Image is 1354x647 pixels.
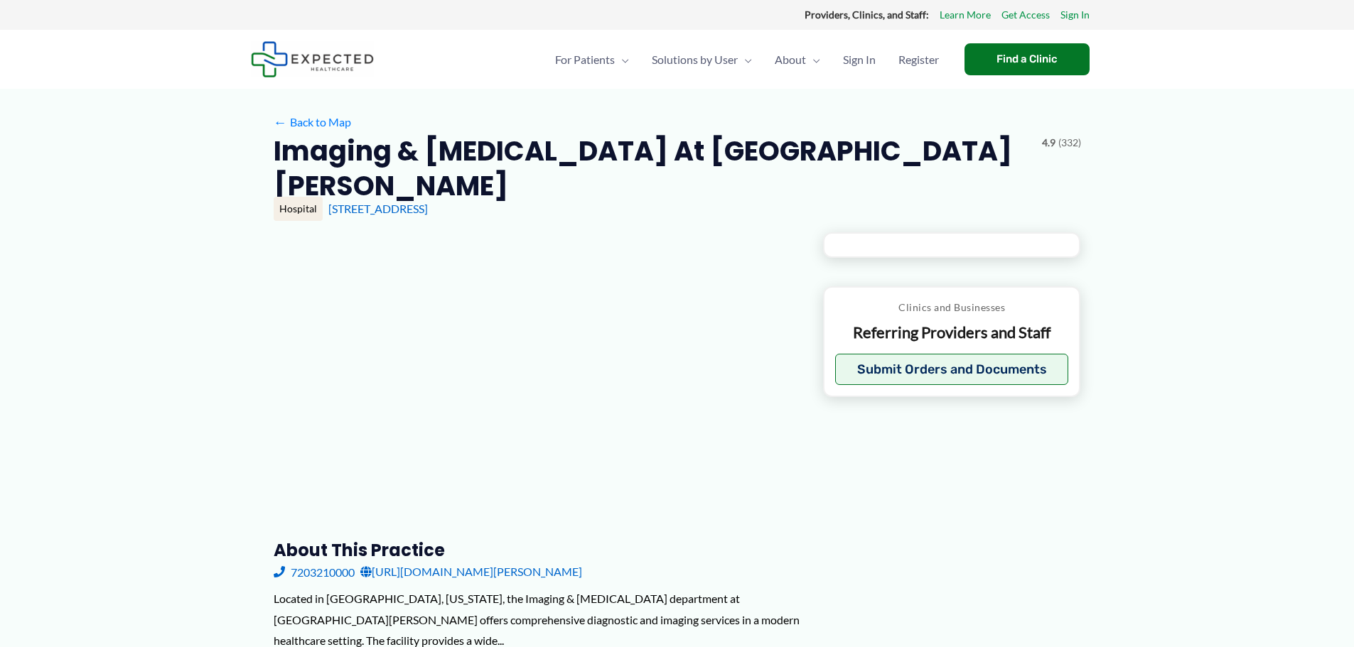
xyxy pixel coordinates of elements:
[274,561,355,582] a: 7203210000
[274,115,287,129] span: ←
[835,298,1069,317] p: Clinics and Businesses
[274,539,800,561] h3: About this practice
[544,35,950,85] nav: Primary Site Navigation
[843,35,876,85] span: Sign In
[806,35,820,85] span: Menu Toggle
[251,41,374,77] img: Expected Healthcare Logo - side, dark font, small
[898,35,939,85] span: Register
[1001,6,1050,24] a: Get Access
[640,35,763,85] a: Solutions by UserMenu Toggle
[274,134,1031,204] h2: Imaging & [MEDICAL_DATA] at [GEOGRAPHIC_DATA][PERSON_NAME]
[835,354,1069,385] button: Submit Orders and Documents
[615,35,629,85] span: Menu Toggle
[1060,6,1090,24] a: Sign In
[887,35,950,85] a: Register
[652,35,738,85] span: Solutions by User
[555,35,615,85] span: For Patients
[738,35,752,85] span: Menu Toggle
[1058,134,1081,152] span: (332)
[360,561,582,582] a: [URL][DOMAIN_NAME][PERSON_NAME]
[763,35,832,85] a: AboutMenu Toggle
[965,43,1090,75] a: Find a Clinic
[1042,134,1055,152] span: 4.9
[805,9,929,21] strong: Providers, Clinics, and Staff:
[274,112,351,133] a: ←Back to Map
[274,197,323,221] div: Hospital
[832,35,887,85] a: Sign In
[328,202,428,215] a: [STREET_ADDRESS]
[544,35,640,85] a: For PatientsMenu Toggle
[775,35,806,85] span: About
[835,322,1069,343] p: Referring Providers and Staff
[940,6,991,24] a: Learn More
